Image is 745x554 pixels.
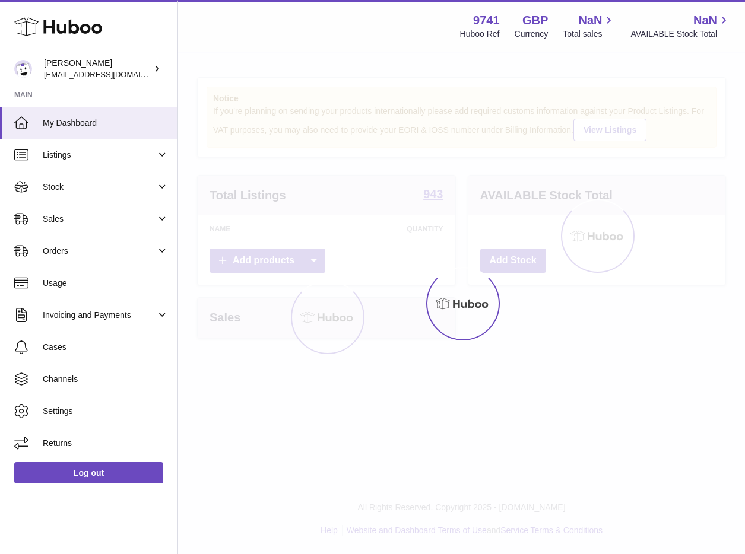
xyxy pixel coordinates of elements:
[630,12,731,40] a: NaN AVAILABLE Stock Total
[14,462,163,483] a: Log out
[522,12,548,28] strong: GBP
[43,406,169,417] span: Settings
[563,28,616,40] span: Total sales
[44,69,175,79] span: [EMAIL_ADDRESS][DOMAIN_NAME]
[43,214,156,225] span: Sales
[43,438,169,449] span: Returns
[14,60,32,78] img: ajcmarketingltd@gmail.com
[43,117,169,129] span: My Dashboard
[473,12,500,28] strong: 9741
[43,182,156,193] span: Stock
[43,278,169,289] span: Usage
[43,246,156,257] span: Orders
[693,12,717,28] span: NaN
[515,28,549,40] div: Currency
[43,310,156,321] span: Invoicing and Payments
[43,374,169,385] span: Channels
[44,58,151,80] div: [PERSON_NAME]
[43,342,169,353] span: Cases
[43,149,156,161] span: Listings
[630,28,731,40] span: AVAILABLE Stock Total
[460,28,500,40] div: Huboo Ref
[563,12,616,40] a: NaN Total sales
[578,12,602,28] span: NaN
